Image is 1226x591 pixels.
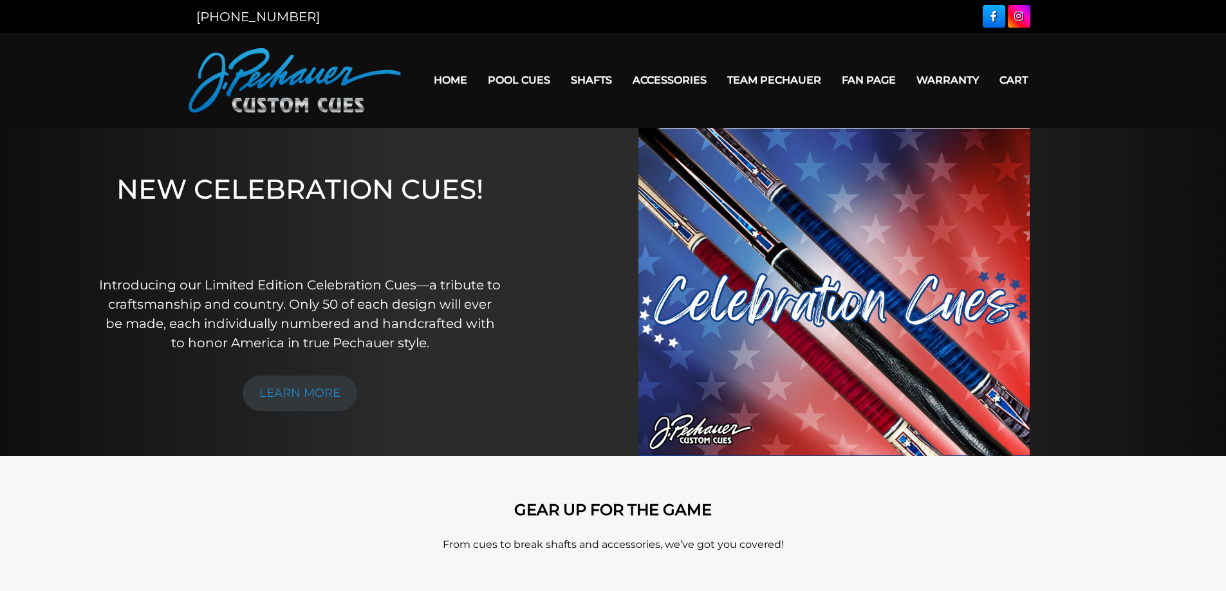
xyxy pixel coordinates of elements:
a: [PHONE_NUMBER] [196,9,320,24]
a: Accessories [622,64,717,96]
strong: GEAR UP FOR THE GAME [514,500,712,519]
h1: NEW CELEBRATION CUES! [98,173,502,257]
a: Team Pechauer [717,64,831,96]
a: Warranty [906,64,989,96]
a: Fan Page [831,64,906,96]
a: LEARN MORE [243,376,357,411]
a: Shafts [561,64,622,96]
p: From cues to break shafts and accessories, we’ve got you covered! [246,537,980,552]
a: Home [423,64,478,96]
p: Introducing our Limited Edition Celebration Cues—a tribute to craftsmanship and country. Only 50 ... [98,275,502,352]
a: Cart [989,64,1038,96]
a: Pool Cues [478,64,561,96]
img: Pechauer Custom Cues [189,48,401,113]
